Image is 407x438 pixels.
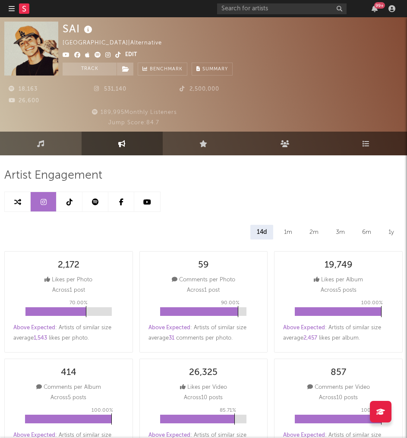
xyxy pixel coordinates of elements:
div: 1y [382,225,401,239]
span: Above Expected [283,325,325,331]
button: 99+ [372,5,378,12]
p: 100.00 % [91,405,113,416]
p: Across 1 post [187,285,220,296]
span: 2,457 [303,335,317,341]
div: 99 + [374,2,385,9]
p: 100.00 % [361,405,383,416]
div: 19,749 [325,260,353,271]
span: 26,600 [9,98,39,104]
span: Above Expected [13,325,55,331]
div: [GEOGRAPHIC_DATA] | Alternative [63,38,172,48]
div: 1m [278,225,299,239]
p: 85.71 % [220,405,236,416]
span: Summary [202,67,228,72]
div: Comments per Album [36,382,101,393]
div: Comments per Video [307,382,370,393]
span: 189,995 Monthly Listeners [91,110,177,115]
div: 2,172 [58,260,79,271]
span: Benchmark [150,64,183,75]
span: 18,163 [9,86,38,92]
span: Jump Score: 84.7 [108,120,159,126]
p: Across 5 posts [50,393,86,403]
div: 414 [61,368,76,378]
span: Above Expected [148,432,190,438]
p: Across 5 posts [321,285,357,296]
p: 100.00 % [361,298,383,308]
div: 857 [331,368,346,378]
input: Search for artists [217,3,347,14]
div: 59 [198,260,209,271]
button: Edit [125,50,137,60]
span: Artist Engagement [4,170,102,181]
div: Likes per Album [314,275,363,285]
div: 2m [303,225,325,239]
div: 6m [356,225,378,239]
div: SAI [63,22,95,36]
div: : Artists of similar size average likes per album . [283,323,394,343]
p: Across 10 posts [184,393,223,403]
span: Above Expected [283,432,325,438]
p: 70.00 % [69,298,88,308]
button: Summary [192,63,233,76]
div: Comments per Photo [172,275,235,285]
span: 2,500,000 [180,86,219,92]
div: : Artists of similar size average comments per photo . [148,323,259,343]
span: 31 [169,335,174,341]
div: 3m [329,225,351,239]
span: 1,543 [34,335,47,341]
span: 531,140 [94,86,126,92]
div: 14d [250,225,273,239]
div: 26,325 [189,368,218,378]
p: Across 1 post [52,285,85,296]
span: Above Expected [13,432,55,438]
span: Above Expected [148,325,190,331]
p: 90.00 % [221,298,240,308]
div: Likes per Video [180,382,227,393]
div: Likes per Photo [44,275,92,285]
div: : Artists of similar size average likes per photo . [13,323,124,343]
a: Benchmark [138,63,187,76]
button: Track [63,63,117,76]
p: Across 10 posts [319,393,358,403]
